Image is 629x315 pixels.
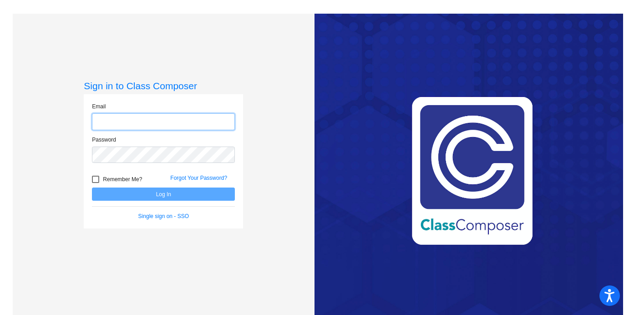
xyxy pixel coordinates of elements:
[92,188,235,201] button: Log In
[170,175,227,181] a: Forgot Your Password?
[103,174,142,185] span: Remember Me?
[138,213,189,219] a: Single sign on - SSO
[84,80,243,91] h3: Sign in to Class Composer
[92,136,116,144] label: Password
[92,102,106,111] label: Email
